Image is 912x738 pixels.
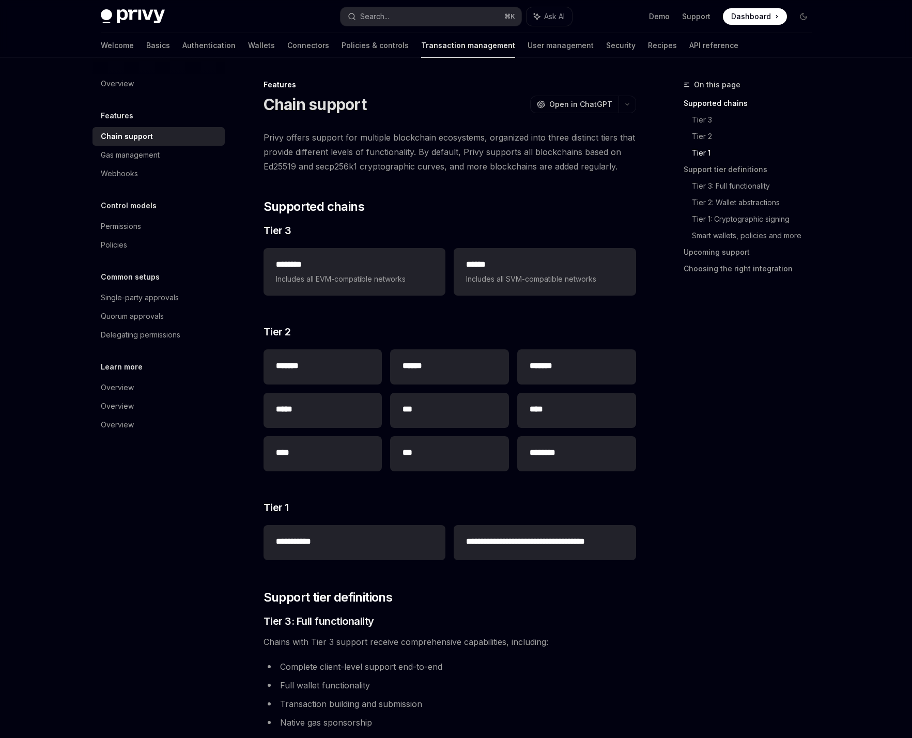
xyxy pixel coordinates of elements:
span: Supported chains [264,198,364,215]
h1: Chain support [264,95,366,114]
a: Overview [92,416,225,434]
span: On this page [694,79,740,91]
span: Tier 1 [264,500,289,515]
h5: Common setups [101,271,160,283]
span: Dashboard [731,11,771,22]
a: Tier 3 [692,112,820,128]
a: Single-party approvals [92,288,225,307]
a: Transaction management [421,33,515,58]
a: Support tier definitions [684,161,820,178]
a: Tier 3: Full functionality [692,178,820,194]
span: ⌘ K [504,12,515,21]
div: Single-party approvals [101,291,179,304]
span: Ask AI [544,11,565,22]
div: Features [264,80,636,90]
a: Support [682,11,710,22]
a: Choosing the right integration [684,260,820,277]
a: Basics [146,33,170,58]
a: Recipes [648,33,677,58]
span: Includes all EVM-compatible networks [276,273,433,285]
span: Tier 3 [264,223,291,238]
button: Toggle dark mode [795,8,812,25]
a: Delegating permissions [92,326,225,344]
a: Demo [649,11,670,22]
span: Support tier definitions [264,589,393,606]
h5: Learn more [101,361,143,373]
button: Ask AI [527,7,572,26]
span: Open in ChatGPT [549,99,612,110]
li: Transaction building and submission [264,697,636,711]
a: Quorum approvals [92,307,225,326]
a: Overview [92,74,225,93]
a: Policies [92,236,225,254]
div: Gas management [101,149,160,161]
a: Policies & controls [342,33,409,58]
div: Chain support [101,130,153,143]
div: Overview [101,381,134,394]
button: Search...⌘K [341,7,521,26]
a: API reference [689,33,738,58]
a: Tier 2: Wallet abstractions [692,194,820,211]
div: Webhooks [101,167,138,180]
div: Permissions [101,220,141,233]
a: Dashboard [723,8,787,25]
div: Quorum approvals [101,310,164,322]
span: Privy offers support for multiple blockchain ecosystems, organized into three distinct tiers that... [264,130,636,174]
div: Overview [101,400,134,412]
a: Security [606,33,636,58]
a: Gas management [92,146,225,164]
a: Welcome [101,33,134,58]
span: Chains with Tier 3 support receive comprehensive capabilities, including: [264,635,636,649]
div: Overview [101,78,134,90]
a: Tier 2 [692,128,820,145]
a: Overview [92,378,225,397]
div: Policies [101,239,127,251]
a: Upcoming support [684,244,820,260]
div: Delegating permissions [101,329,180,341]
a: **** ***Includes all EVM-compatible networks [264,248,445,296]
div: Search... [360,10,389,23]
a: Tier 1 [692,145,820,161]
a: Chain support [92,127,225,146]
img: dark logo [101,9,165,24]
a: Authentication [182,33,236,58]
li: Full wallet functionality [264,678,636,693]
div: Overview [101,419,134,431]
a: **** *Includes all SVM-compatible networks [454,248,636,296]
h5: Control models [101,199,157,212]
h5: Features [101,110,133,122]
a: Tier 1: Cryptographic signing [692,211,820,227]
span: Includes all SVM-compatible networks [466,273,623,285]
span: Tier 3: Full functionality [264,614,374,628]
a: Smart wallets, policies and more [692,227,820,244]
a: Supported chains [684,95,820,112]
span: Tier 2 [264,325,291,339]
a: Wallets [248,33,275,58]
a: Connectors [287,33,329,58]
a: Webhooks [92,164,225,183]
a: Permissions [92,217,225,236]
li: Complete client-level support end-to-end [264,659,636,674]
a: Overview [92,397,225,416]
button: Open in ChatGPT [530,96,619,113]
li: Native gas sponsorship [264,715,636,730]
a: User management [528,33,594,58]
